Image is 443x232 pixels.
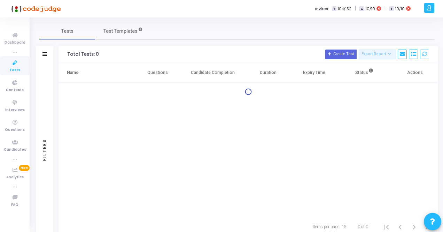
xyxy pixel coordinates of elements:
[5,40,25,46] span: Dashboard
[5,127,25,133] span: Questions
[358,224,368,230] div: 0 of 0
[313,224,340,230] div: Items per page:
[9,2,61,16] img: logo
[366,6,375,12] span: 10/10
[337,63,392,83] th: Status
[180,63,245,83] th: Candidate Completion
[11,202,18,208] span: FAQ
[6,87,24,93] span: Contests
[41,111,48,188] div: Filters
[67,52,99,57] div: Total Tests: 0
[103,28,138,35] span: Test Templates
[4,147,26,153] span: Candidates
[342,224,347,230] div: 15
[325,50,357,59] button: Create Test
[19,165,30,171] span: New
[355,5,356,12] span: |
[61,28,73,35] span: Tests
[135,63,181,83] th: Questions
[395,6,405,12] span: 10/10
[291,63,337,83] th: Expiry Time
[6,174,24,180] span: Analytics
[359,50,396,59] button: Export Report
[5,107,25,113] span: Interviews
[315,6,329,12] label: Invites:
[389,6,394,12] span: I
[9,67,20,73] span: Tests
[392,63,438,83] th: Actions
[245,63,291,83] th: Duration
[338,6,351,12] span: 104/152
[384,5,386,12] span: |
[59,63,135,83] th: Name
[332,6,336,12] span: T
[359,6,364,12] span: C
